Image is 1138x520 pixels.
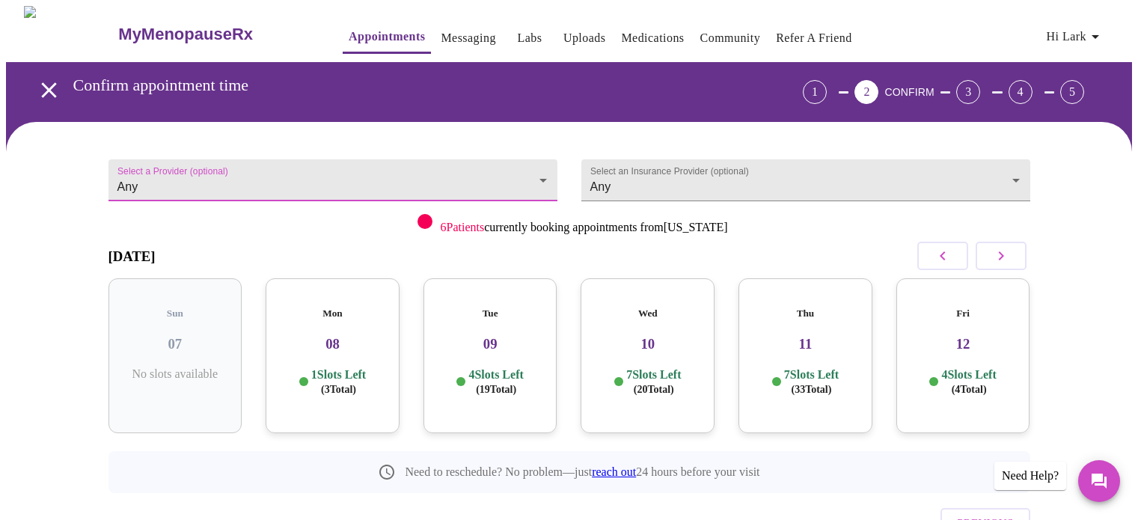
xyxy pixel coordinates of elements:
[435,308,545,319] h5: Tue
[405,465,759,479] p: Need to reschedule? No problem—just 24 hours before your visit
[634,384,674,395] span: ( 20 Total)
[24,6,117,62] img: MyMenopauseRx Logo
[593,308,703,319] h5: Wed
[615,23,690,53] button: Medications
[27,68,71,112] button: open drawer
[581,159,1030,201] div: Any
[956,80,980,104] div: 3
[770,23,858,53] button: Refer a Friend
[278,308,388,319] h5: Mon
[120,336,230,352] h3: 07
[592,465,636,478] a: reach out
[73,76,720,95] h3: Confirm appointment time
[908,308,1018,319] h5: Fri
[557,23,612,53] button: Uploads
[441,28,495,49] a: Messaging
[593,336,703,352] h3: 10
[440,221,484,233] span: 6 Patients
[468,367,523,397] p: 4 Slots Left
[517,28,542,49] a: Labs
[120,308,230,319] h5: Sun
[626,367,681,397] p: 7 Slots Left
[1041,22,1110,52] button: Hi Lark
[118,25,253,44] h3: MyMenopauseRx
[476,384,516,395] span: ( 19 Total)
[343,22,431,54] button: Appointments
[108,248,156,265] h3: [DATE]
[563,28,606,49] a: Uploads
[941,367,996,397] p: 4 Slots Left
[884,86,934,98] span: CONFIRM
[621,28,684,49] a: Medications
[506,23,554,53] button: Labs
[435,23,501,53] button: Messaging
[1047,26,1104,47] span: Hi Lark
[694,23,767,53] button: Community
[117,8,313,61] a: MyMenopauseRx
[750,336,860,352] h3: 11
[1060,80,1084,104] div: 5
[994,462,1066,490] div: Need Help?
[791,384,831,395] span: ( 33 Total)
[311,367,366,397] p: 1 Slots Left
[854,80,878,104] div: 2
[120,367,230,381] p: No slots available
[908,336,1018,352] h3: 12
[108,159,557,201] div: Any
[952,384,987,395] span: ( 4 Total)
[321,384,356,395] span: ( 3 Total)
[435,336,545,352] h3: 09
[1078,460,1120,502] button: Messages
[440,221,727,234] p: currently booking appointments from [US_STATE]
[1009,80,1033,104] div: 4
[349,26,425,47] a: Appointments
[784,367,839,397] p: 7 Slots Left
[278,336,388,352] h3: 08
[776,28,852,49] a: Refer a Friend
[803,80,827,104] div: 1
[700,28,761,49] a: Community
[750,308,860,319] h5: Thu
